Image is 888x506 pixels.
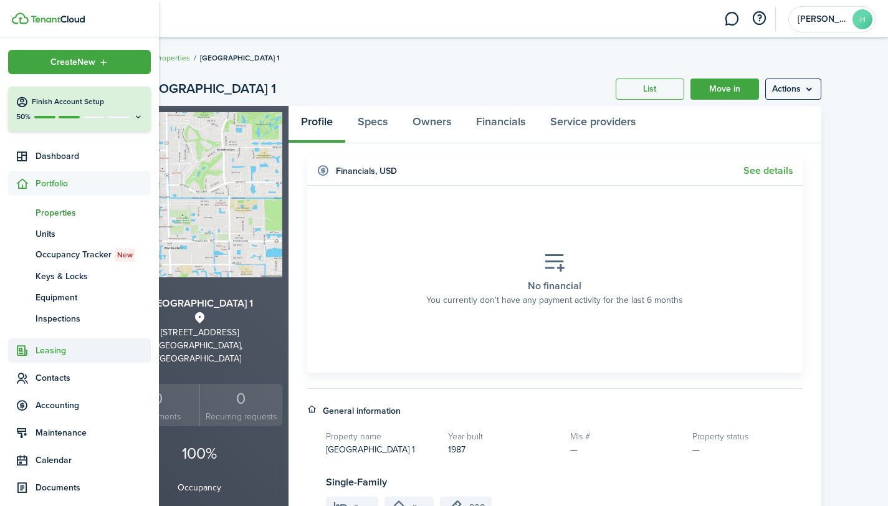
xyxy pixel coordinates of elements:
h4: Financials , USD [336,165,397,178]
p: 50% [16,112,31,122]
span: Keys & Locks [36,270,151,283]
menu-btn: Actions [765,79,821,100]
span: Hellen [798,15,847,24]
a: 0 Recurring requests [199,384,282,427]
a: Equipment [8,287,151,308]
span: Leasing [36,344,151,357]
h5: Mls # [570,430,680,443]
small: Recurring requests [203,410,279,423]
span: New [117,249,133,260]
span: Calendar [36,454,151,467]
h2: [GEOGRAPHIC_DATA] 1 [138,79,276,100]
span: Maintenance [36,426,151,439]
h3: [GEOGRAPHIC_DATA] 1 [117,296,282,312]
span: Contacts [36,371,151,384]
placeholder-title: No financial [528,279,581,294]
h4: General information [323,404,401,418]
a: Keys & Locks [8,265,151,287]
h5: Year built [448,430,558,443]
span: 1987 [448,443,465,456]
a: Units [8,223,151,244]
div: 0 [203,387,279,411]
img: Property avatar [117,112,282,277]
p: 100% [117,442,282,465]
span: Occupancy Tracker [36,248,151,262]
div: [GEOGRAPHIC_DATA], [GEOGRAPHIC_DATA] [117,339,282,365]
a: Properties [8,202,151,223]
span: [GEOGRAPHIC_DATA] 1 [200,52,280,64]
a: Properties [155,52,190,64]
span: — [692,443,700,456]
span: Accounting [36,399,151,412]
span: Create New [50,58,95,67]
h5: Property name [326,430,436,443]
span: [GEOGRAPHIC_DATA] 1 [326,443,415,456]
span: Units [36,227,151,241]
a: Owners [400,106,464,143]
a: Financials [464,106,538,143]
span: Dashboard [36,150,151,163]
span: Portfolio [36,177,151,190]
placeholder-description: You currently don't have any payment activity for the last 6 months [426,294,683,307]
a: Service providers [538,106,648,143]
span: Inspections [36,312,151,325]
a: Inspections [8,308,151,329]
div: [STREET_ADDRESS] [117,326,282,339]
p: Occupancy [117,481,282,494]
h5: Property status [692,430,802,443]
a: Move in [690,79,759,100]
h4: Finish Account Setup [32,97,143,107]
button: Open menu [8,50,151,74]
a: Messaging [720,3,743,35]
span: — [570,443,578,456]
avatar-text: H [852,9,872,29]
button: Open menu [765,79,821,100]
a: List [616,79,684,100]
span: Properties [36,206,151,219]
span: Documents [36,481,151,494]
img: TenantCloud [12,12,29,24]
button: Finish Account Setup50% [8,87,151,131]
a: Specs [345,106,400,143]
span: Equipment [36,291,151,304]
a: Occupancy TrackerNew [8,244,151,265]
button: Open resource center [748,8,770,29]
a: See details [743,165,793,176]
img: TenantCloud [31,16,85,23]
a: Dashboard [8,144,151,168]
h3: Single-Family [326,475,803,490]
